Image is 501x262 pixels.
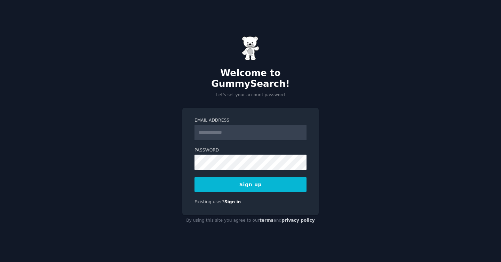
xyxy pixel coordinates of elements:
span: Existing user? [194,199,224,204]
a: privacy policy [281,218,315,223]
button: Sign up [194,177,307,192]
a: Sign in [224,199,241,204]
img: Gummy Bear [242,36,259,60]
h2: Welcome to GummySearch! [182,68,319,90]
a: terms [260,218,273,223]
label: Email Address [194,117,307,124]
label: Password [194,147,307,154]
div: By using this site you agree to our and [182,215,319,226]
p: Let's set your account password [182,92,319,98]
